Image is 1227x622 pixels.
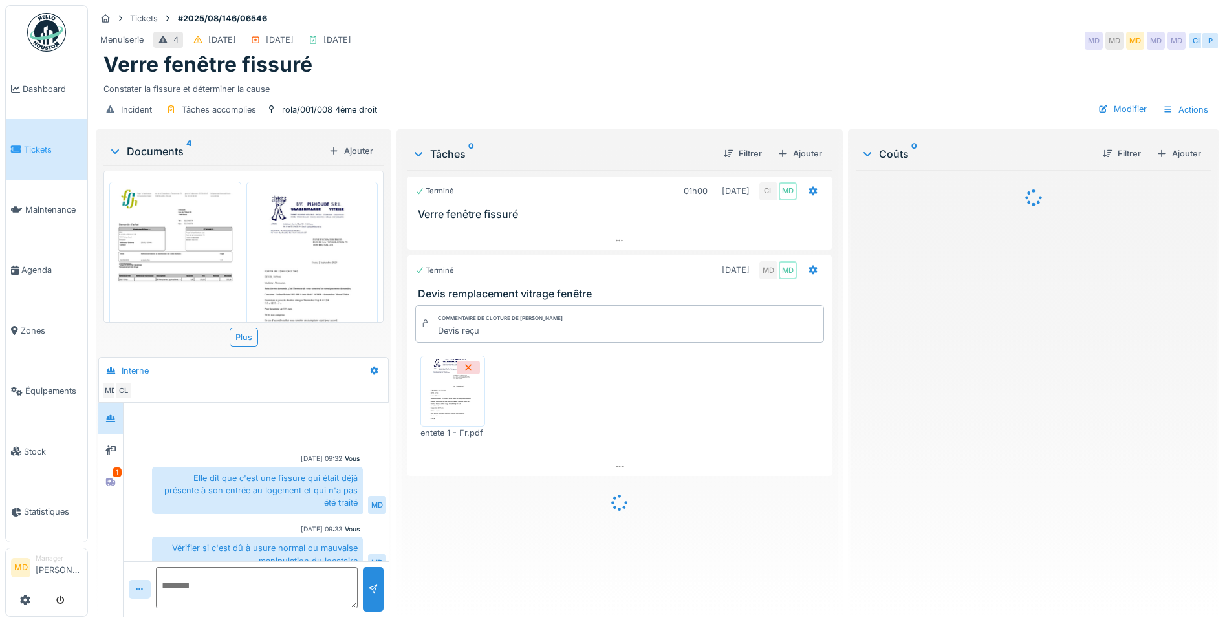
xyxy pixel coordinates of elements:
[6,59,87,119] a: Dashboard
[6,301,87,361] a: Zones
[1093,100,1152,118] div: Modifier
[759,182,777,200] div: CL
[345,454,360,464] div: Vous
[186,144,191,159] sup: 4
[23,83,82,95] span: Dashboard
[420,427,485,439] div: entete 1 - Fr.pdf
[21,325,82,337] span: Zones
[1167,32,1186,50] div: MD
[173,12,272,25] strong: #2025/08/146/06546
[759,261,777,279] div: MD
[323,142,378,160] div: Ajouter
[779,261,797,279] div: MD
[109,144,323,159] div: Documents
[1105,32,1124,50] div: MD
[208,34,236,46] div: [DATE]
[21,264,82,276] span: Agenda
[24,144,82,156] span: Tickets
[25,204,82,216] span: Maintenance
[368,496,386,514] div: MD
[861,146,1092,162] div: Coûts
[182,103,256,116] div: Tâches accomplies
[772,145,827,162] div: Ajouter
[1157,100,1214,119] div: Actions
[100,34,144,46] div: Menuiserie
[130,12,158,25] div: Tickets
[152,467,363,515] div: Elle dit que c'est une fissure qui était déjà présente à son entrée au logement et qui n'a pas ét...
[323,34,351,46] div: [DATE]
[36,553,82,581] li: [PERSON_NAME]
[345,524,360,534] div: Vous
[438,314,563,323] div: Commentaire de clôture de [PERSON_NAME]
[415,186,454,197] div: Terminé
[722,185,750,197] div: [DATE]
[6,482,87,542] a: Statistiques
[1188,32,1206,50] div: CL
[24,506,82,518] span: Statistiques
[25,385,82,397] span: Équipements
[1085,32,1103,50] div: MD
[1201,32,1219,50] div: P
[6,240,87,300] a: Agenda
[11,553,82,584] a: MD Manager[PERSON_NAME]
[718,145,767,162] div: Filtrer
[415,265,454,276] div: Terminé
[36,553,82,563] div: Manager
[779,182,797,200] div: MD
[1097,145,1146,162] div: Filtrer
[1151,145,1206,162] div: Ajouter
[1147,32,1165,50] div: MD
[418,288,827,300] h3: Devis remplacement vitrage fenêtre
[230,328,258,347] div: Plus
[424,359,482,424] img: mcpeuztr0odu7mci2hnlj7xqfiks
[301,524,342,534] div: [DATE] 09:33
[438,325,563,337] div: Devis reçu
[6,119,87,179] a: Tickets
[27,13,66,52] img: Badge_color-CXgf-gQk.svg
[266,34,294,46] div: [DATE]
[468,146,474,162] sup: 0
[11,558,30,577] li: MD
[282,103,377,116] div: rola/001/008 4ème droit
[6,180,87,240] a: Maintenance
[418,208,827,220] h3: Verre fenêtre fissuré
[122,365,149,377] div: Interne
[102,381,120,400] div: MD
[113,467,122,477] div: 1
[103,78,1211,95] div: Constater la fissure et déterminer la cause
[722,264,750,276] div: [DATE]
[103,52,312,77] h1: Verre fenêtre fissuré
[412,146,713,162] div: Tâches
[368,554,386,572] div: MD
[684,185,708,197] div: 01h00
[121,103,152,116] div: Incident
[911,146,917,162] sup: 0
[6,421,87,481] a: Stock
[301,454,342,464] div: [DATE] 09:32
[6,361,87,421] a: Équipements
[173,34,179,46] div: 4
[113,185,238,362] img: g01w92v3snc4s2xo5buo4lhdao3q
[152,537,363,572] div: Vérifier si c'est dû à usure normal ou mauvaise manipulation du locataire
[1126,32,1144,50] div: MD
[250,185,375,362] img: g8kzpx25at2fgglphe1cw4f22bxc
[24,445,82,458] span: Stock
[114,381,133,400] div: CL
